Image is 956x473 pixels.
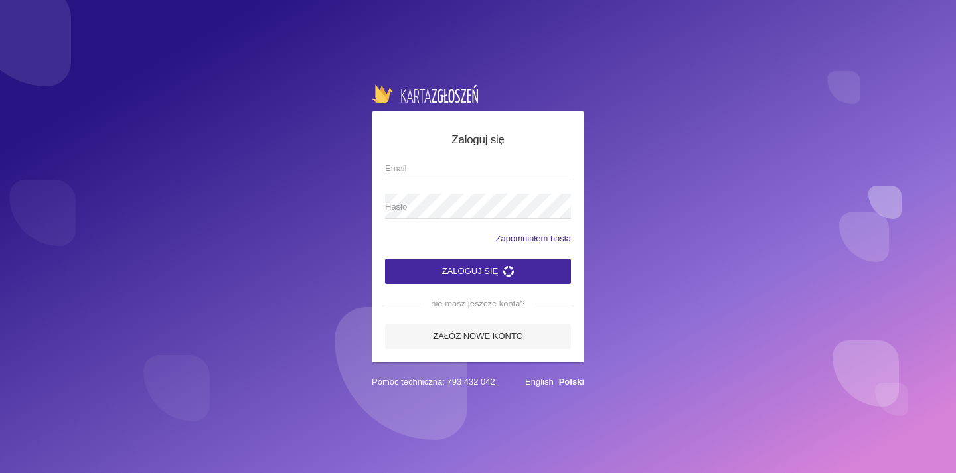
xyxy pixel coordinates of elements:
[372,84,478,103] img: logo-karta.png
[372,375,495,389] span: Pomoc techniczna: 793 432 042
[385,155,571,180] input: Email
[496,232,571,245] a: Zapomniałem hasła
[385,324,571,349] a: Załóż nowe konto
[385,259,571,284] button: Zaloguj się
[559,377,584,387] a: Polski
[420,297,536,310] span: nie masz jeszcze konta?
[385,131,571,149] h5: Zaloguj się
[385,200,558,214] span: Hasło
[525,377,554,387] a: English
[385,194,571,219] input: Hasło
[385,162,558,175] span: Email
